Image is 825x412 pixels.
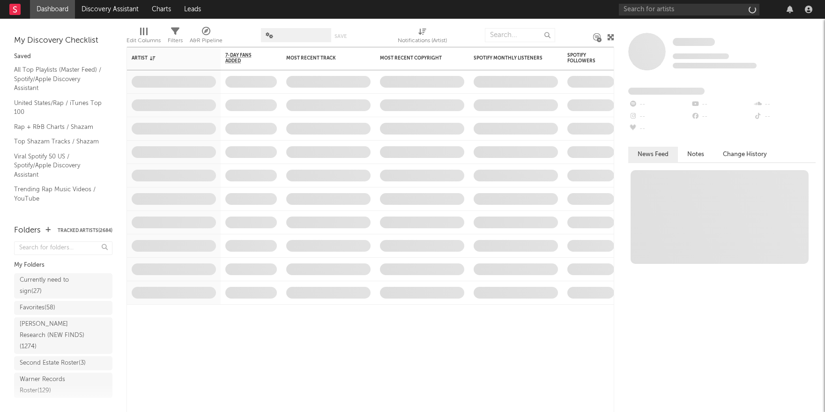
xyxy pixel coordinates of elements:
[474,55,544,61] div: Spotify Monthly Listeners
[14,241,112,255] input: Search for folders...
[190,23,223,51] div: A&R Pipeline
[14,122,103,132] a: Rap + R&B Charts / Shazam
[20,319,86,352] div: [PERSON_NAME] Research (NEW FINDS) ( 1274 )
[14,356,112,370] a: Second Estate Roster(3)
[714,147,776,162] button: Change History
[628,98,691,111] div: --
[14,51,112,62] div: Saved
[678,147,714,162] button: Notes
[168,35,183,46] div: Filters
[20,358,86,369] div: Second Estate Roster ( 3 )
[14,317,112,354] a: [PERSON_NAME] Research (NEW FINDS)(1274)
[753,111,816,123] div: --
[20,302,55,314] div: Favorites ( 58 )
[126,23,161,51] div: Edit Columns
[14,151,103,180] a: Viral Spotify 50 US / Spotify/Apple Discovery Assistant
[628,88,705,95] span: Fans Added by Platform
[673,37,715,47] a: Some Artist
[398,35,447,46] div: Notifications (Artist)
[14,184,103,203] a: Trending Rap Music Videos / YouTube
[628,147,678,162] button: News Feed
[673,38,715,46] span: Some Artist
[14,260,112,271] div: My Folders
[14,35,112,46] div: My Discovery Checklist
[14,98,103,117] a: United States/Rap / iTunes Top 100
[132,55,202,61] div: Artist
[673,53,729,59] span: Tracking Since: [DATE]
[673,63,757,68] span: 0 fans last week
[753,98,816,111] div: --
[286,55,357,61] div: Most Recent Track
[14,273,112,299] a: Currently need to sign(27)
[14,136,103,147] a: Top Shazam Tracks / Shazam
[20,374,86,397] div: Warner Records Roster ( 129 )
[20,275,86,297] div: Currently need to sign ( 27 )
[334,34,347,39] button: Save
[691,111,753,123] div: --
[14,225,41,236] div: Folders
[190,35,223,46] div: A&R Pipeline
[168,23,183,51] div: Filters
[691,98,753,111] div: --
[628,111,691,123] div: --
[485,28,555,42] input: Search...
[628,123,691,135] div: --
[225,52,263,64] span: 7-Day Fans Added
[567,52,600,64] div: Spotify Followers
[619,4,759,15] input: Search for artists
[14,301,112,315] a: Favorites(58)
[58,228,112,233] button: Tracked Artists(2684)
[14,65,103,93] a: All Top Playlists (Master Feed) / Spotify/Apple Discovery Assistant
[398,23,447,51] div: Notifications (Artist)
[14,373,112,398] a: Warner Records Roster(129)
[126,35,161,46] div: Edit Columns
[380,55,450,61] div: Most Recent Copyright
